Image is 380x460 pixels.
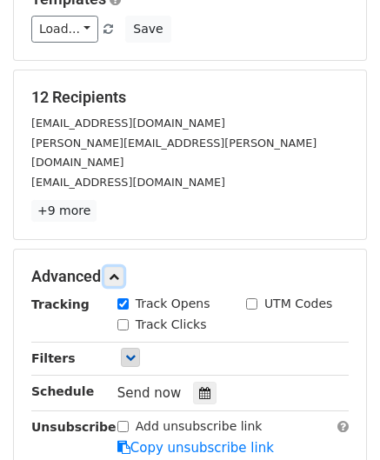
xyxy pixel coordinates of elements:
label: Track Clicks [136,316,207,334]
a: +9 more [31,200,97,222]
strong: Filters [31,351,76,365]
button: Save [125,16,170,43]
iframe: Chat Widget [293,377,380,460]
h5: Advanced [31,267,349,286]
a: Load... [31,16,98,43]
strong: Unsubscribe [31,420,117,434]
span: Send now [117,385,182,401]
h5: 12 Recipients [31,88,349,107]
strong: Tracking [31,297,90,311]
small: [PERSON_NAME][EMAIL_ADDRESS][PERSON_NAME][DOMAIN_NAME] [31,137,317,170]
label: Track Opens [136,295,210,313]
small: [EMAIL_ADDRESS][DOMAIN_NAME] [31,176,225,189]
label: Add unsubscribe link [136,417,263,436]
a: Copy unsubscribe link [117,440,274,456]
strong: Schedule [31,384,94,398]
small: [EMAIL_ADDRESS][DOMAIN_NAME] [31,117,225,130]
label: UTM Codes [264,295,332,313]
